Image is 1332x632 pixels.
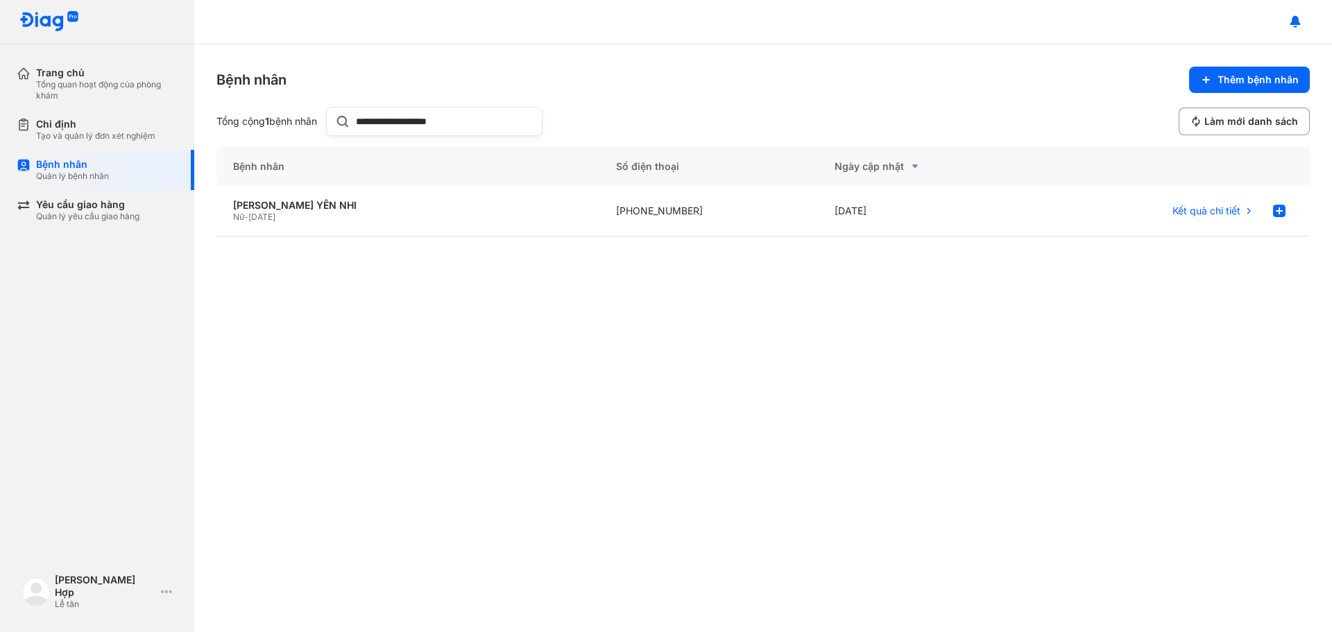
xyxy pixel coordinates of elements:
div: [DATE] [818,186,1036,237]
div: Quản lý yêu cầu giao hàng [36,211,139,222]
div: Bệnh nhân [36,158,109,171]
div: Chỉ định [36,118,155,130]
span: Làm mới danh sách [1204,115,1298,128]
div: Bệnh nhân [216,70,287,89]
div: Tổng cộng bệnh nhân [216,115,321,128]
div: Ngày cập nhật [835,158,1020,175]
button: Làm mới danh sách [1179,108,1310,135]
div: Trang chủ [36,67,178,79]
div: [PERSON_NAME] YẾN NHI [233,199,583,212]
div: Quản lý bệnh nhân [36,171,109,182]
button: Thêm bệnh nhân [1189,67,1310,93]
div: [PERSON_NAME] Hợp [55,574,155,599]
div: Tổng quan hoạt động của phòng khám [36,79,178,101]
img: logo [22,578,50,606]
span: Thêm bệnh nhân [1218,74,1299,86]
span: Kết quả chi tiết [1172,205,1240,217]
div: Lễ tân [55,599,155,610]
span: [DATE] [248,212,275,222]
div: Bệnh nhân [216,147,599,186]
span: Nữ [233,212,244,222]
img: logo [19,11,79,33]
div: Tạo và quản lý đơn xét nghiệm [36,130,155,142]
span: 1 [265,115,269,127]
div: [PHONE_NUMBER] [599,186,818,237]
div: Số điện thoại [599,147,818,186]
div: Yêu cầu giao hàng [36,198,139,211]
span: - [244,212,248,222]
